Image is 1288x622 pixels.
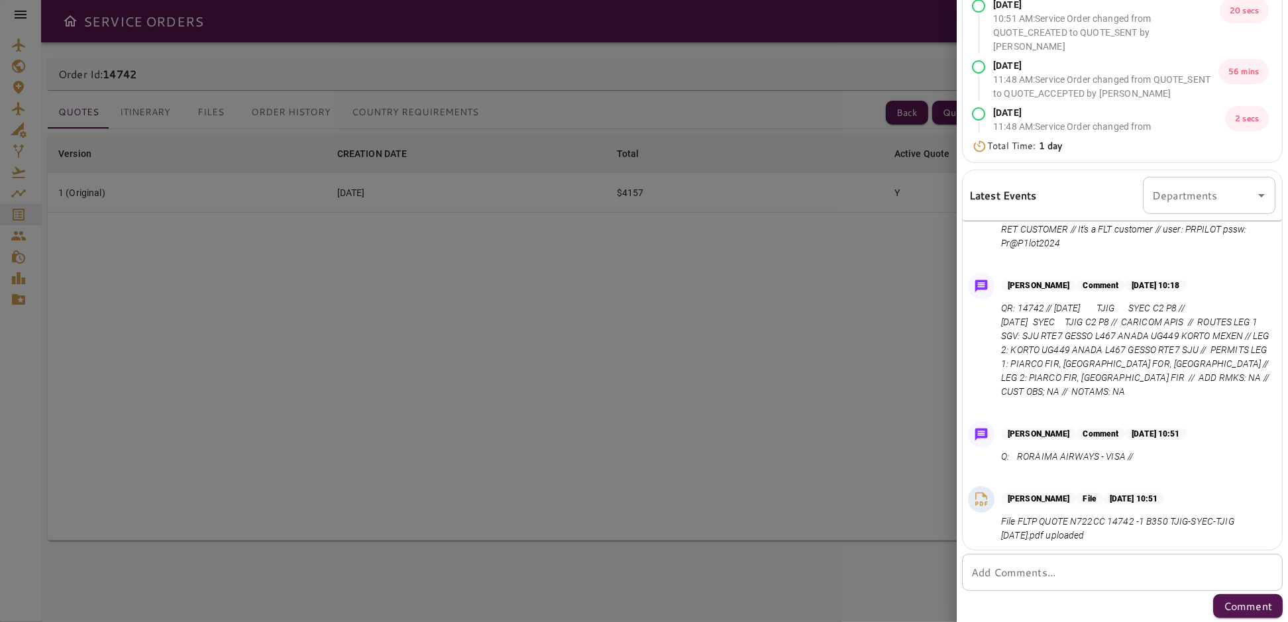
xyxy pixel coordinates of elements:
p: [DATE] [993,59,1218,73]
p: File [1076,493,1102,505]
p: QR: 14742 // [DATE] TJIG SYEC C2 P8 // [DATE] SYEC TJIG C2 P8 // CARICOM APIS // ROUTES LEG 1 SGV... [1001,301,1270,399]
p: [DATE] 10:51 [1125,428,1186,440]
p: Comment [1076,280,1125,291]
p: 11:48 AM : Service Order changed from QUOTE_SENT to QUOTE_ACCEPTED by [PERSON_NAME] [993,73,1218,101]
p: [PERSON_NAME] [1001,493,1076,505]
img: PDF File [971,490,991,509]
p: Q: RORAIMA AIRWAYS - VISA // [1001,450,1187,464]
p: 10:51 AM : Service Order changed from QUOTE_CREATED to QUOTE_SENT by [PERSON_NAME] [993,12,1220,54]
p: [DATE] [993,106,1225,120]
p: [DATE] 10:18 [1125,280,1186,291]
p: File FLTP QUOTE N722CC 14742 -1 B350 TJIG-SYEC-TJIG [DATE].pdf uploaded [1001,515,1270,543]
img: Message Icon [972,277,991,295]
p: Total Time: [987,139,1062,153]
h6: Latest Events [969,187,1037,204]
p: [DATE] 10:51 [1103,493,1164,505]
b: 1 day [1039,139,1063,152]
p: Comment [1224,598,1272,614]
button: Comment [1213,594,1283,618]
button: Open [1252,186,1271,205]
p: RET CUSTOMER // It's a FLT customer // user: PRPILOT pssw: Pr@P1lot2024 [1001,223,1270,250]
p: 2 secs [1225,106,1269,131]
img: Message Icon [972,425,991,444]
p: 11:48 AM : Service Order changed from QUOTE_ACCEPTED to AWAITING_ASSIGNMENT by [PERSON_NAME] [993,120,1225,162]
p: Comment [1076,428,1125,440]
p: 56 mins [1218,59,1269,84]
p: [PERSON_NAME] [1001,280,1076,291]
p: [PERSON_NAME] [1001,428,1076,440]
img: Timer Icon [972,140,987,153]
